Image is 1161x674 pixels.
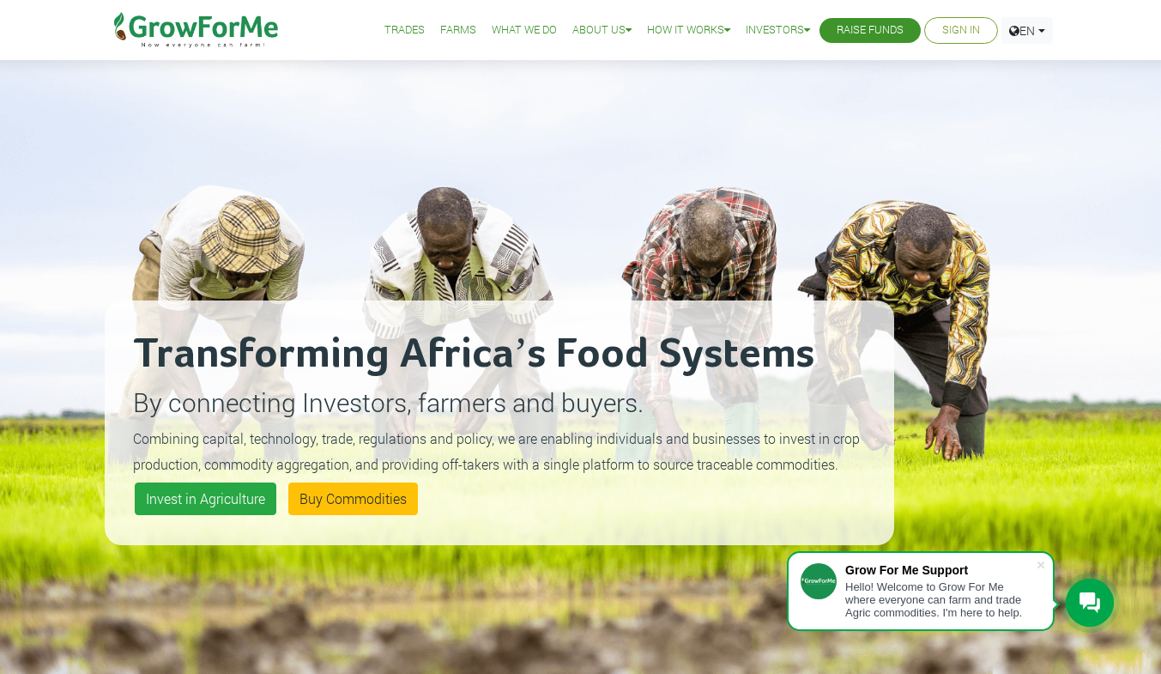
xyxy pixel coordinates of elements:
[837,21,904,39] a: Raise Funds
[288,483,418,515] a: Buy Commodities
[384,21,425,39] a: Trades
[845,563,1036,577] div: Grow For Me Support
[133,329,866,380] h2: Transforming Africa’s Food Systems
[845,580,1036,619] div: Hello! Welcome to Grow For Me where everyone can farm and trade Agric commodities. I'm here to help.
[492,21,557,39] a: What We Do
[133,383,866,422] p: By connecting Investors, farmers and buyers.
[1001,17,1053,44] a: EN
[942,21,980,39] a: Sign In
[572,21,632,39] a: About Us
[133,429,860,473] small: Combining capital, technology, trade, regulations and policy, we are enabling individuals and bus...
[135,483,276,515] a: Invest in Agriculture
[647,21,730,39] a: How it Works
[440,21,476,39] a: Farms
[746,21,810,39] a: Investors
